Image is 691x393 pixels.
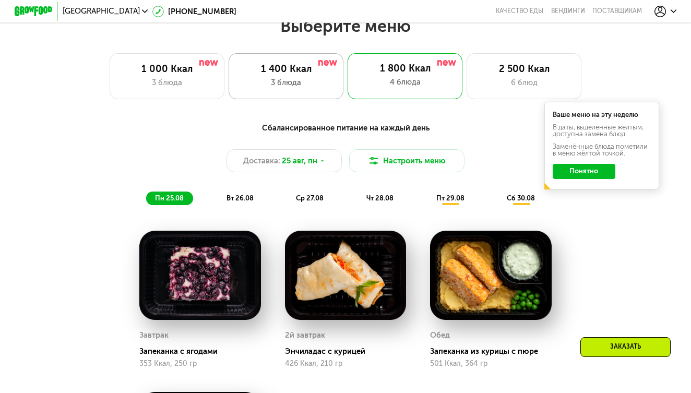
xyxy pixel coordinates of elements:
div: 426 Ккал, 210 гр [285,360,407,368]
div: Запеканка из курицы с пюре [430,347,559,356]
div: В даты, выделенные желтым, доступна замена блюд. [553,124,650,138]
button: Понятно [553,164,615,179]
a: Качество еды [496,7,543,15]
div: 1 000 Ккал [120,63,215,75]
div: Сбалансированное питание на каждый день [62,122,630,134]
div: 4 блюда [357,76,453,88]
div: 1 400 Ккал [239,63,333,75]
span: пт 29.08 [436,194,464,202]
div: Ваше меню на эту неделю [553,112,650,118]
div: Запеканка с ягодами [139,347,269,356]
div: 1 800 Ккал [357,63,453,74]
span: 25 авг, пн [282,155,317,166]
span: сб 30.08 [507,194,535,202]
div: Энчиладас с курицей [285,347,414,356]
a: Вендинги [551,7,585,15]
a: [PHONE_NUMBER] [152,6,236,17]
button: Настроить меню [349,149,464,172]
div: 3 блюда [120,77,215,88]
div: 3 блюда [239,77,333,88]
div: 2й завтрак [285,328,325,343]
span: пн 25.08 [155,194,184,202]
div: 353 Ккал, 250 гр [139,360,261,368]
div: поставщикам [592,7,642,15]
div: 6 блюд [476,77,571,88]
span: Доставка: [243,155,280,166]
span: ср 27.08 [296,194,324,202]
h2: Выберите меню [31,16,660,37]
div: 501 Ккал, 364 гр [430,360,552,368]
div: 2 500 Ккал [476,63,571,75]
div: Заменённые блюда пометили в меню жёлтой точкой. [553,144,650,157]
div: Обед [430,328,450,343]
div: Заказать [580,337,671,357]
span: вт 26.08 [227,194,254,202]
span: [GEOGRAPHIC_DATA] [63,7,140,15]
div: Завтрак [139,328,169,343]
span: чт 28.08 [366,194,394,202]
